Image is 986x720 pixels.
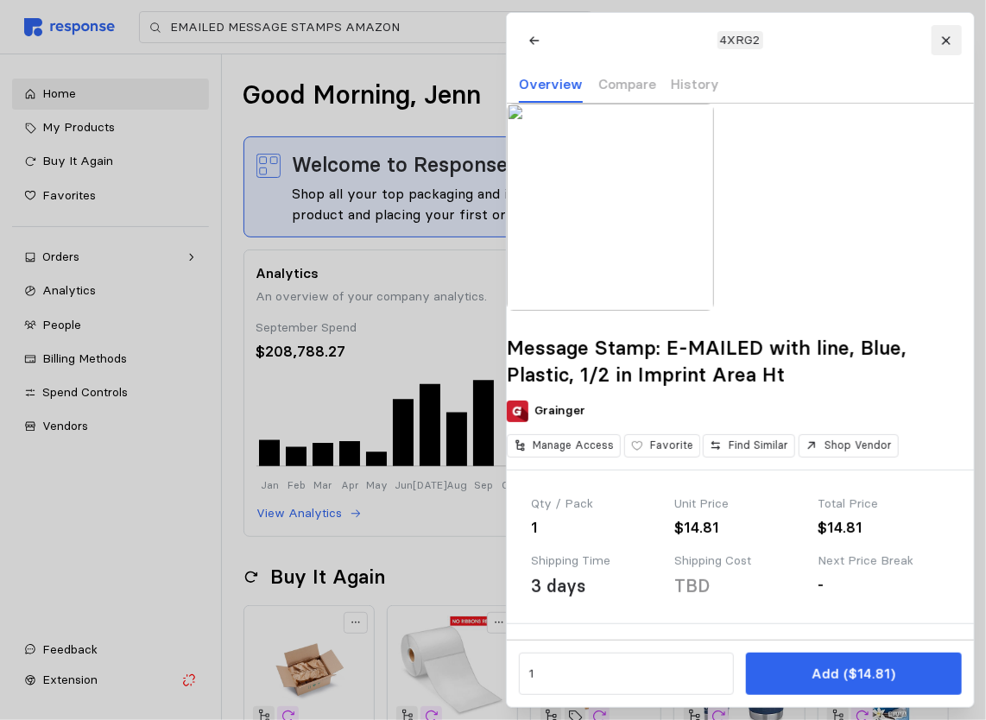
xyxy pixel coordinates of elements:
[519,73,583,95] p: Overview
[531,495,662,514] div: Qty / Pack
[671,73,719,95] p: History
[818,573,949,597] div: -
[533,438,614,453] p: Manage Access
[507,434,621,458] button: Manage Access
[818,495,949,514] div: Total Price
[674,573,710,599] div: TBD
[674,495,806,514] div: Unit Price
[531,573,585,599] div: 3 days
[824,438,891,453] p: Shop Vendor
[818,516,949,540] div: $14.81
[534,401,585,420] p: Grainger
[531,516,662,540] div: 1
[507,335,974,388] h2: Message Stamp: E-MAILED with line, Blue, Plastic, 1/2 in Imprint Area Ht
[798,434,898,458] button: Shop Vendor
[531,552,662,571] div: Shipping Time
[623,434,699,458] button: Favorite
[818,552,949,571] div: Next Price Break
[649,438,692,453] p: Favorite
[528,659,724,690] input: Qty
[729,438,788,453] p: Find Similar
[703,434,795,458] button: Find Similar
[597,73,655,95] p: Compare
[812,663,895,685] p: Add ($14.81)
[720,31,760,50] p: 4XRG2
[507,104,714,311] img: 4XRG2_AS01
[746,653,961,695] button: Add ($14.81)
[674,516,806,540] div: $14.81
[674,552,806,571] div: Shipping Cost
